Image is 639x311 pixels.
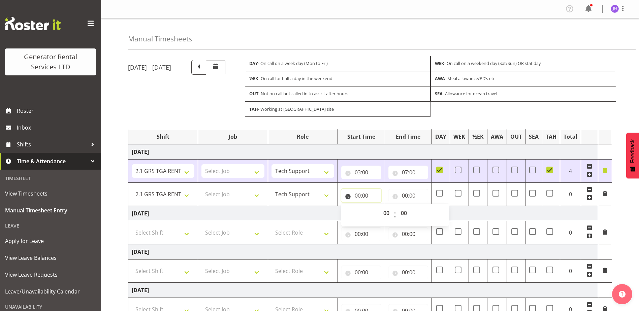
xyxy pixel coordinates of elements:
[619,291,626,298] img: help-xxl-2.png
[249,106,258,112] strong: TAH
[5,236,96,246] span: Apply for Leave
[2,219,99,233] div: Leave
[17,106,98,116] span: Roster
[388,227,428,241] input: Click to select...
[128,64,171,71] h5: [DATE] - [DATE]
[388,133,428,141] div: End Time
[546,133,556,141] div: TAH
[201,133,264,141] div: Job
[17,156,88,166] span: Time & Attendance
[2,185,99,202] a: View Timesheets
[5,205,96,215] span: Manual Timesheet Entry
[245,56,430,71] div: - On call on a week day (Mon to Fri)
[341,166,381,179] input: Click to select...
[5,17,61,30] img: Rosterit website logo
[435,75,445,81] strong: AWA
[388,189,428,202] input: Click to select...
[5,253,96,263] span: View Leave Balances
[2,283,99,300] a: Leave/Unavailability Calendar
[560,259,581,282] td: 0
[5,270,96,280] span: View Leave Requests
[472,133,484,141] div: ½EK
[5,188,96,199] span: View Timesheets
[491,133,503,141] div: AWA
[529,133,539,141] div: SEA
[394,206,396,223] span: :
[2,249,99,266] a: View Leave Balances
[17,123,98,133] span: Inbox
[341,133,381,141] div: Start Time
[341,266,381,279] input: Click to select...
[626,133,639,178] button: Feedback - Show survey
[2,202,99,219] a: Manual Timesheet Entry
[128,206,598,221] td: [DATE]
[341,189,381,202] input: Click to select...
[128,244,598,259] td: [DATE]
[128,35,192,43] h4: Manual Timesheets
[249,75,258,81] strong: ½EK
[560,182,581,206] td: 0
[435,133,446,141] div: DAY
[341,227,381,241] input: Click to select...
[5,286,96,297] span: Leave/Unavailability Calendar
[611,5,619,13] img: james-hilhorst5206.jpg
[2,171,99,185] div: Timesheet
[17,139,88,149] span: Shifts
[249,60,258,66] strong: DAY
[249,91,258,97] strong: OUT
[388,266,428,279] input: Click to select...
[435,60,444,66] strong: WEK
[630,139,636,163] span: Feedback
[128,144,598,159] td: [DATE]
[132,133,194,141] div: Shift
[2,233,99,249] a: Apply for Leave
[564,133,577,141] div: Total
[430,56,616,71] div: - On call on a weekend day (Sat/Sun) OR stat day
[245,86,430,101] div: - Not on call but called in to assist after hours
[560,221,581,244] td: 0
[388,166,428,179] input: Click to select...
[435,91,443,97] strong: SEA
[430,71,616,86] div: - Meal allowance/PD’s etc
[453,133,465,141] div: WEK
[430,86,616,101] div: - Allowance for ocean travel
[128,282,598,298] td: [DATE]
[2,266,99,283] a: View Leave Requests
[510,133,522,141] div: OUT
[245,102,430,117] div: - Working at [GEOGRAPHIC_DATA] site
[271,133,334,141] div: Role
[245,71,430,86] div: - On call for half a day in the weekend
[560,159,581,182] td: 4
[12,52,89,72] div: Generator Rental Services LTD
